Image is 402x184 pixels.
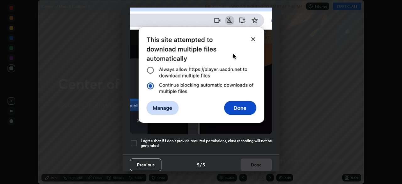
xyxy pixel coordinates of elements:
h5: I agree that if I don't provide required permissions, class recording will not be generated [141,138,272,148]
h4: 5 [203,161,205,168]
h4: 5 [197,161,199,168]
button: Previous [130,159,161,171]
h4: / [200,161,202,168]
